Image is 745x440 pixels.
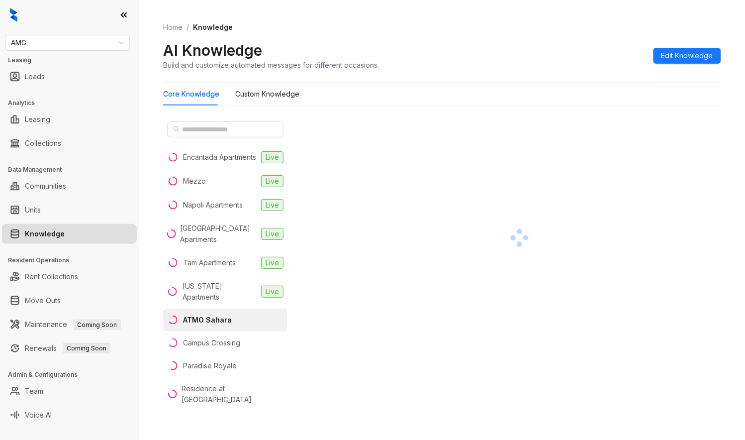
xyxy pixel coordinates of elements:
[25,405,52,425] a: Voice AI
[2,405,137,425] li: Voice AI
[25,110,50,129] a: Leasing
[183,257,236,268] div: Tam Apartments
[2,338,137,358] li: Renewals
[186,22,189,33] li: /
[182,383,283,405] div: Residence at [GEOGRAPHIC_DATA]
[2,200,137,220] li: Units
[8,370,139,379] h3: Admin & Configurations
[2,176,137,196] li: Communities
[2,381,137,401] li: Team
[25,381,43,401] a: Team
[163,41,262,60] h2: AI Knowledge
[173,126,180,133] span: search
[183,315,232,326] div: ATMO Sahara
[2,267,137,287] li: Rent Collections
[25,267,78,287] a: Rent Collections
[235,89,299,100] div: Custom Knowledge
[183,337,240,348] div: Campus Crossing
[8,56,139,65] h3: Leasing
[2,315,137,334] li: Maintenance
[261,199,283,211] span: Live
[183,200,243,211] div: Napoli Apartments
[261,151,283,163] span: Live
[183,360,237,371] div: Paradise Royale
[2,67,137,87] li: Leads
[10,8,17,22] img: logo
[25,291,61,311] a: Move Outs
[2,133,137,153] li: Collections
[25,200,41,220] a: Units
[261,175,283,187] span: Live
[161,22,185,33] a: Home
[8,99,139,108] h3: Analytics
[8,165,139,174] h3: Data Management
[2,291,137,311] li: Move Outs
[25,67,45,87] a: Leads
[63,343,110,354] span: Coming Soon
[261,228,283,240] span: Live
[11,35,124,50] span: AMG
[2,110,137,129] li: Leasing
[8,256,139,265] h3: Resident Operations
[25,338,110,358] a: RenewalsComing Soon
[25,176,66,196] a: Communities
[261,257,283,269] span: Live
[653,48,721,64] button: Edit Knowledge
[180,223,257,245] div: [GEOGRAPHIC_DATA] Apartments
[261,286,283,298] span: Live
[183,152,256,163] div: Encantada Apartments
[183,176,206,187] div: Mezzo
[661,50,713,61] span: Edit Knowledge
[163,89,219,100] div: Core Knowledge
[163,60,379,70] div: Build and customize automated messages for different occasions.
[2,224,137,244] li: Knowledge
[25,133,61,153] a: Collections
[73,320,121,330] span: Coming Soon
[25,224,65,244] a: Knowledge
[193,23,233,31] span: Knowledge
[183,281,257,303] div: [US_STATE] Apartments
